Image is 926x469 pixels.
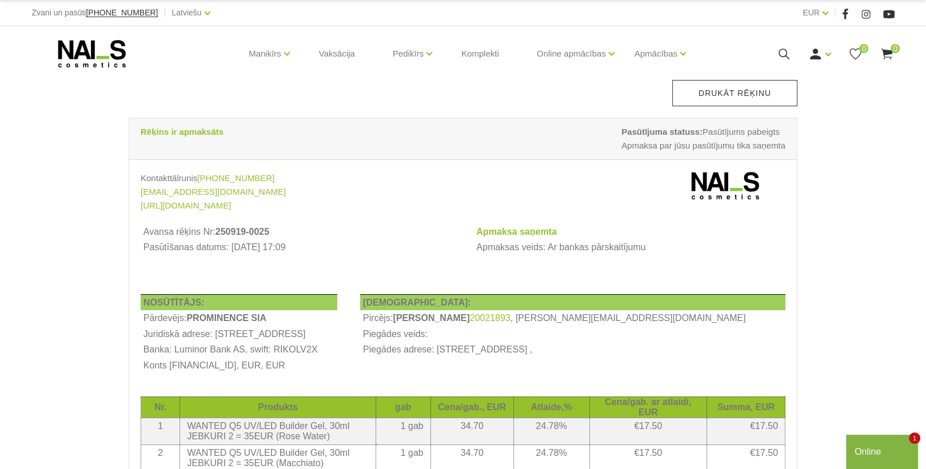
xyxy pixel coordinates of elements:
span: [PHONE_NUMBER] [86,8,158,17]
th: Cena/gab. ar atlaidi, EUR [589,396,707,418]
div: Zvani un pasūti [32,6,158,20]
td: Avansa rēķins izdrukāts: [DATE] 12:09:49 [141,255,451,271]
td: WANTED Q5 UV/LED Builder Gel, 30ml JEBKURI 2 = 35EUR (Rose Water) [180,418,376,444]
span: 0 [891,44,900,53]
a: Online apmācības [537,31,606,77]
th: Juridiskā adrese: [STREET_ADDRESS] [141,326,337,342]
td: 24.78% [513,418,589,444]
a: 20021893 [470,313,510,323]
a: Manikīrs [249,31,281,77]
td: Pārdevējs: [141,310,337,326]
a: Apmācības [634,31,677,77]
th: Atlaide,% [513,396,589,418]
td: Apmaksas veids: Ar bankas pārskaitījumu [474,240,785,256]
strong: Pasūtījuma statuss: [621,127,703,137]
b: PROMINENCE SIA [186,313,266,323]
a: Latviešu [171,6,201,19]
a: Komplekti [452,26,508,81]
th: Produkts [180,396,376,418]
span: | [163,6,166,20]
td: €17.50 [707,418,785,444]
strong: Rēķins ir apmaksāts [141,127,223,137]
th: NOSŪTĪTĀJS: [141,294,337,310]
strong: Apmaksa saņemta [476,227,557,236]
th: Avansa rēķins Nr: [141,224,451,240]
a: Pedikīrs [393,31,424,77]
b: [PERSON_NAME] [393,313,469,323]
th: Nr. [141,396,180,418]
a: [PHONE_NUMBER] [197,171,274,185]
a: Drukāt rēķinu [672,80,797,106]
td: Piegādes veids: [360,326,785,342]
td: 1 gab [376,418,430,444]
a: EUR [803,6,820,19]
td: Pircējs: , [PERSON_NAME][EMAIL_ADDRESS][DOMAIN_NAME] [360,310,785,326]
th: gab [376,396,430,418]
a: [URL][DOMAIN_NAME] [141,199,231,213]
th: Cena/gab., EUR [430,396,513,418]
a: 0 [880,47,894,61]
b: 250919-0025 [215,227,269,236]
span: 0 [859,44,868,53]
a: [PHONE_NUMBER] [86,9,158,17]
th: Summa, EUR [707,396,785,418]
span: Pasūtījums pabeigts Apmaksa par jūsu pasūtījumu tika saņemta [621,125,785,153]
div: Kontakttālrunis [141,171,454,185]
th: Konts [FINANCIAL_ID], EUR, EUR [141,358,337,374]
a: 0 [848,47,863,61]
td: Pasūtīšanas datums: [DATE] 17:09 [141,240,451,256]
td: 1 [141,418,180,444]
a: [EMAIL_ADDRESS][DOMAIN_NAME] [141,185,286,199]
td: €17.50 [589,418,707,444]
a: Vaksācija [310,26,364,81]
td: 34.70 [430,418,513,444]
th: Banka: Luminor Bank AS, swift: RIKOLV2X [141,342,337,358]
iframe: chat widget [846,432,920,469]
th: [DEMOGRAPHIC_DATA]: [360,294,785,310]
td: Piegādes adrese: [STREET_ADDRESS] , [360,342,785,358]
span: | [834,6,836,20]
